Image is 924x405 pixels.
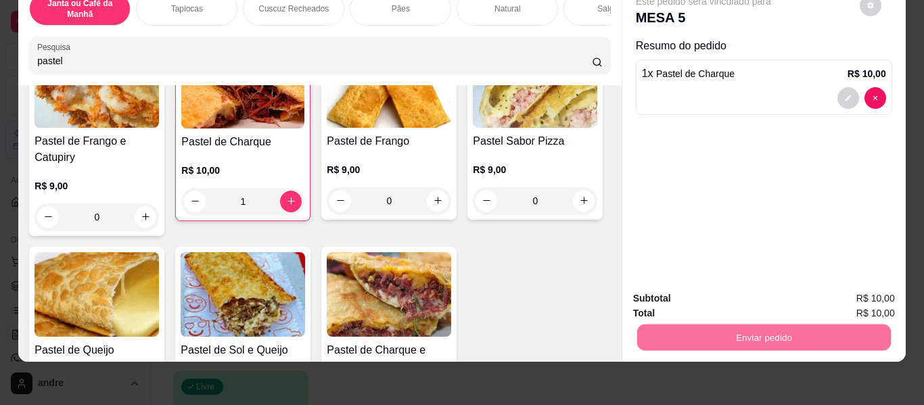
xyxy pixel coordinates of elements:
p: R$ 9,00 [327,163,451,176]
p: Tapiocas [171,3,203,14]
button: decrease-product-quantity [864,87,886,109]
button: Enviar pedido [637,325,890,351]
img: product-image [181,252,305,337]
img: product-image [34,43,159,128]
p: Salgados [597,3,631,14]
h4: Pastel de Frango [327,133,451,149]
button: increase-product-quantity [135,206,156,228]
p: R$ 10,00 [181,164,304,177]
p: R$ 9,00 [34,179,159,193]
input: Pesquisa [37,54,592,68]
img: product-image [327,43,451,128]
h4: Pastel Sabor Pizza [473,133,597,149]
label: Pesquisa [37,41,75,53]
button: increase-product-quantity [573,190,595,212]
img: product-image [327,252,451,337]
span: R$ 10,00 [856,306,895,320]
img: product-image [473,43,597,128]
span: Pastel de Charque [656,68,735,79]
p: R$ 9,00 [473,163,597,176]
p: Pães [392,3,410,14]
h4: Pastel de Queijo [34,342,159,358]
button: decrease-product-quantity [476,190,497,212]
p: R$ 10,00 [848,67,886,80]
img: product-image [181,44,304,128]
button: decrease-product-quantity [37,206,59,228]
p: Cuscuz Recheados [258,3,329,14]
p: MESA 5 [636,8,771,27]
button: increase-product-quantity [280,191,302,212]
button: decrease-product-quantity [837,87,859,109]
img: product-image [34,252,159,337]
h4: Pastel de Charque e Queijo [327,342,451,375]
p: Resumo do pedido [636,38,892,54]
p: 1 x [642,66,735,82]
button: decrease-product-quantity [329,190,351,212]
h4: Pastel de Charque [181,134,304,150]
strong: Total [633,308,655,318]
button: increase-product-quantity [427,190,448,212]
button: decrease-product-quantity [184,191,206,212]
h4: Pastel de Sol e Queijo [181,342,305,358]
h4: Pastel de Frango e Catupiry [34,133,159,166]
p: Natural [494,3,521,14]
